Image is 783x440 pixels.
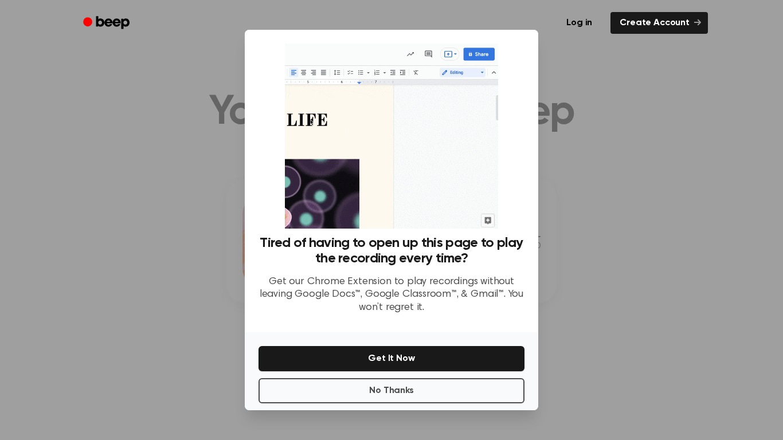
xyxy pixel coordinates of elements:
[555,10,604,36] a: Log in
[610,12,708,34] a: Create Account
[285,44,498,229] img: Beep extension in action
[259,235,524,266] h3: Tired of having to open up this page to play the recording every time?
[259,378,524,403] button: No Thanks
[75,12,140,34] a: Beep
[259,346,524,371] button: Get It Now
[259,276,524,315] p: Get our Chrome Extension to play recordings without leaving Google Docs™, Google Classroom™, & Gm...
